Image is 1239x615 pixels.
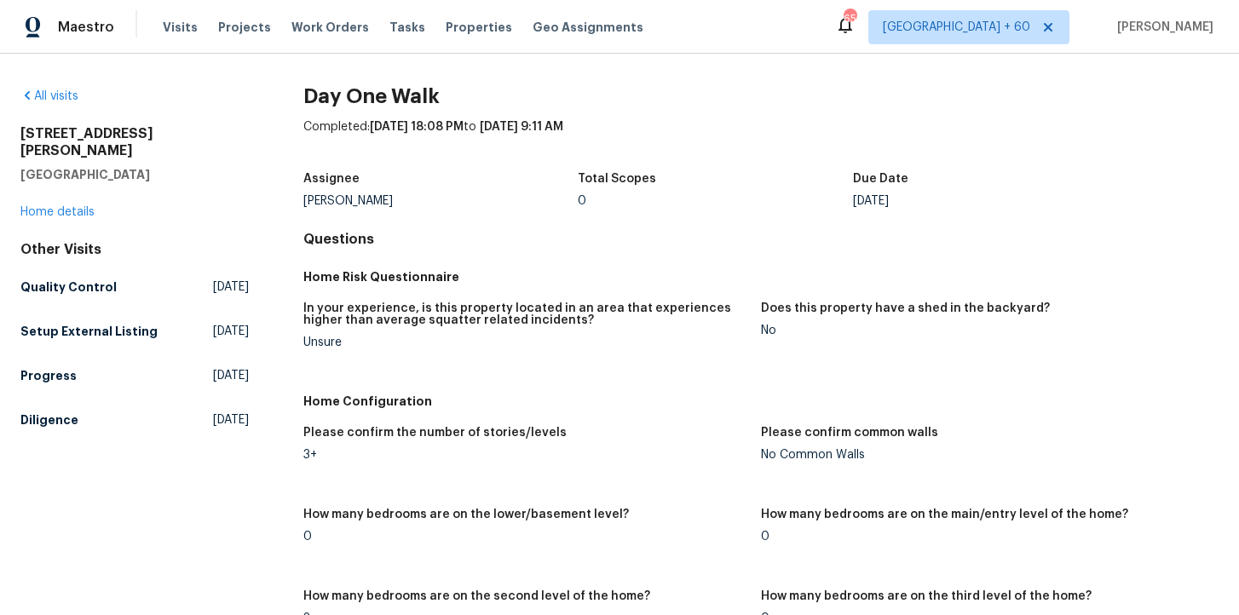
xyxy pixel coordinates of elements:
h5: Assignee [303,173,360,185]
div: No [761,325,1205,336]
span: [DATE] 9:11 AM [480,121,563,133]
h5: Does this property have a shed in the backyard? [761,302,1050,314]
h5: Home Risk Questionnaire [303,268,1219,285]
h2: [STREET_ADDRESS][PERSON_NAME] [20,125,249,159]
span: [DATE] [213,279,249,296]
h5: Please confirm common walls [761,427,938,439]
h5: Diligence [20,411,78,428]
a: Setup External Listing[DATE] [20,316,249,347]
span: Properties [446,19,512,36]
h5: How many bedrooms are on the second level of the home? [303,590,650,602]
div: Completed: to [303,118,1219,163]
span: Visits [163,19,198,36]
span: [DATE] 18:08 PM [370,121,464,133]
span: [DATE] [213,411,249,428]
h4: Questions [303,231,1219,248]
span: Work Orders [291,19,369,36]
a: All visits [20,90,78,102]
h2: Day One Walk [303,88,1219,105]
div: 0 [578,195,852,207]
div: Unsure [303,336,747,348]
h5: Home Configuration [303,393,1219,410]
div: Other Visits [20,241,249,258]
div: 658 [844,10,856,27]
h5: How many bedrooms are on the third level of the home? [761,590,1092,602]
div: 0 [761,531,1205,543]
h5: How many bedrooms are on the main/entry level of the home? [761,509,1128,520]
span: Tasks [389,21,425,33]
a: Quality Control[DATE] [20,272,249,302]
h5: How many bedrooms are on the lower/basement level? [303,509,629,520]
div: 0 [303,531,747,543]
h5: Progress [20,367,77,384]
h5: Please confirm the number of stories/levels [303,427,567,439]
a: Diligence[DATE] [20,405,249,435]
div: No Common Walls [761,449,1205,461]
div: 3+ [303,449,747,461]
span: Projects [218,19,271,36]
h5: Due Date [853,173,908,185]
a: Home details [20,206,95,218]
span: [DATE] [213,323,249,340]
h5: Quality Control [20,279,117,296]
h5: Setup External Listing [20,323,158,340]
h5: Total Scopes [578,173,656,185]
span: Geo Assignments [533,19,643,36]
div: [DATE] [853,195,1127,207]
a: Progress[DATE] [20,360,249,391]
span: [DATE] [213,367,249,384]
h5: In your experience, is this property located in an area that experiences higher than average squa... [303,302,747,326]
h5: [GEOGRAPHIC_DATA] [20,166,249,183]
div: [PERSON_NAME] [303,195,578,207]
span: [PERSON_NAME] [1110,19,1213,36]
span: [GEOGRAPHIC_DATA] + 60 [883,19,1030,36]
span: Maestro [58,19,114,36]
